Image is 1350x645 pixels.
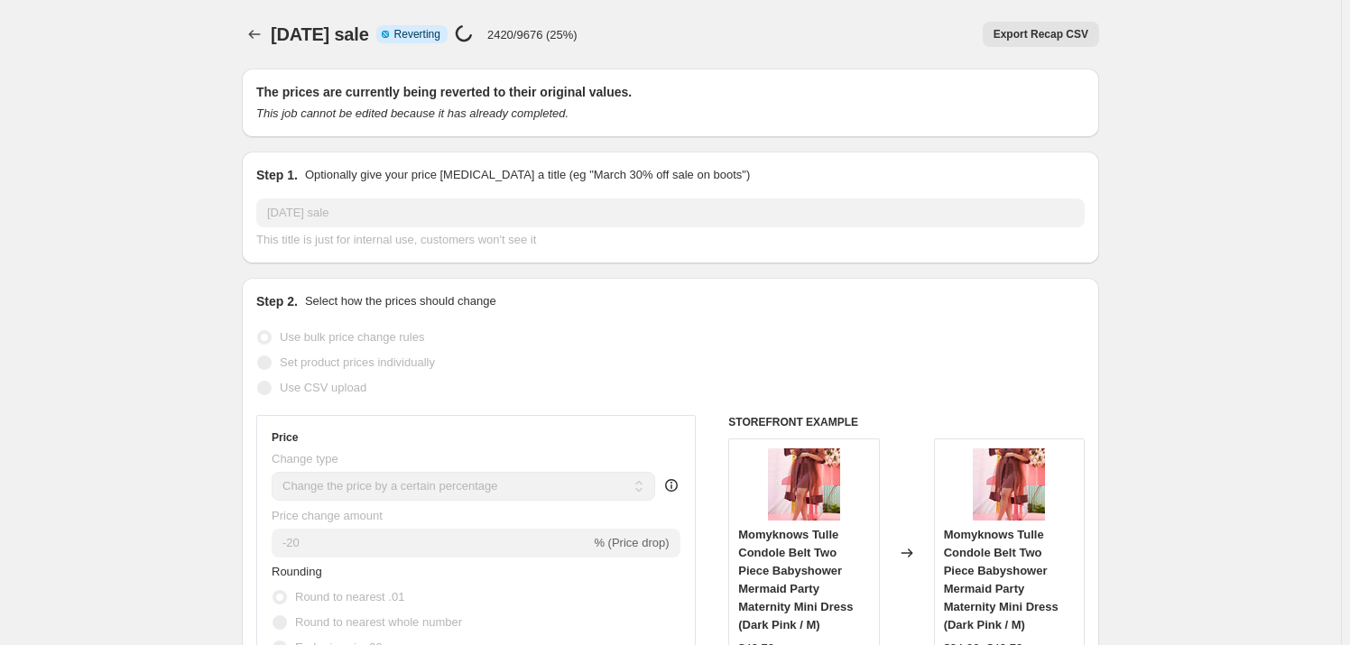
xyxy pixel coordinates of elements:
h2: Step 1. [256,166,298,184]
span: Price change amount [272,509,383,522]
span: [DATE] sale [271,24,369,44]
span: Change type [272,452,338,465]
h3: Price [272,430,298,445]
button: Export Recap CSV [983,22,1099,47]
span: Export Recap CSV [994,27,1088,41]
span: Momyknows Tulle Condole Belt Two Piece Babyshower Mermaid Party Maternity Mini Dress (Dark Pink / M) [944,528,1059,631]
span: % (Price drop) [594,536,669,549]
h6: STOREFRONT EXAMPLE [728,415,1085,429]
span: This title is just for internal use, customers won't see it [256,233,536,246]
h2: The prices are currently being reverted to their original values. [256,83,1085,101]
span: Reverting [394,27,440,41]
span: Use bulk price change rules [280,330,424,344]
span: Momyknows Tulle Condole Belt Two Piece Babyshower Mermaid Party Maternity Mini Dress (Dark Pink / M) [738,528,853,631]
span: Round to nearest .01 [295,590,404,604]
span: Set product prices individually [280,355,435,369]
img: PD210104101663-1_80x.jpg [973,448,1045,521]
input: -15 [272,529,590,557]
h2: Step 2. [256,292,298,310]
input: 30% off holiday sale [256,198,1085,227]
button: Price change jobs [242,22,267,47]
span: Use CSV upload [280,381,366,394]
i: This job cannot be edited because it has already completed. [256,106,569,120]
span: Round to nearest whole number [295,615,462,629]
img: PD210104101663-1_80x.jpg [768,448,840,521]
span: Rounding [272,565,322,578]
p: Select how the prices should change [305,292,496,310]
p: 2420/9676 (25%) [487,28,578,41]
p: Optionally give your price [MEDICAL_DATA] a title (eg "March 30% off sale on boots") [305,166,750,184]
div: help [662,476,680,494]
